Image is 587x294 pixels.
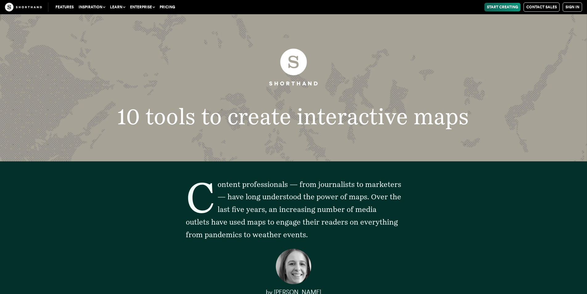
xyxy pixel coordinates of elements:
span: Content professionals — from journalists to marketers — have long understood the power of maps. O... [186,180,401,239]
button: Inspiration [76,3,108,11]
a: Contact Sales [524,2,560,12]
button: Enterprise [128,3,157,11]
a: Features [53,3,76,11]
a: Pricing [157,3,177,11]
a: Start Creating [484,3,520,11]
h1: 10 tools to create interactive maps [93,106,494,128]
a: Sign in [563,2,582,12]
img: The Craft [5,3,42,11]
button: Learn [108,3,128,11]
